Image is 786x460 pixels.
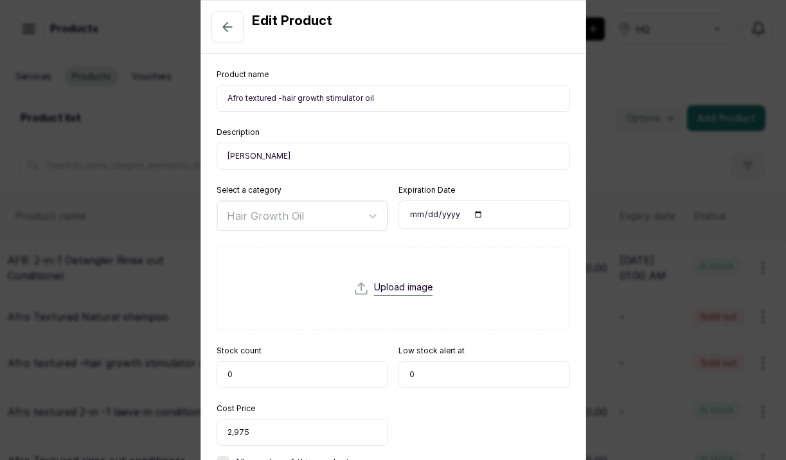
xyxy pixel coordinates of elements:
input: A brief description of this service [217,143,570,170]
input: Enter price [217,419,388,446]
label: Stock count [217,346,262,356]
input: E.g Manicure [217,85,570,112]
input: DD/MM/YY [398,200,570,229]
label: Low stock alert at [398,346,465,356]
input: 0 [398,361,570,388]
label: Description [217,127,260,137]
label: Expiration Date [398,185,455,195]
label: Select a category [217,185,281,195]
input: 0 [217,361,388,388]
h1: Edit Product [251,11,332,43]
label: Product name [217,69,269,80]
label: Cost Price [217,403,255,414]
